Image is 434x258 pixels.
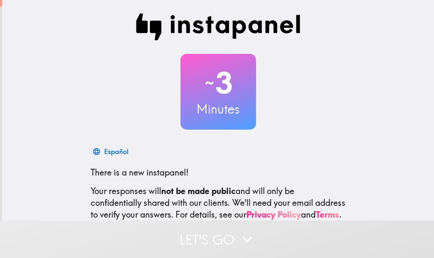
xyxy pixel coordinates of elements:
[180,100,256,118] h3: Minutes
[91,167,188,178] span: There is a new instapanel!
[161,186,235,196] b: not be made public
[104,146,128,157] div: Español
[180,66,256,100] h2: 3
[316,209,339,220] a: Terms
[204,70,215,96] span: ~
[136,13,301,40] img: Instapanel
[91,185,346,221] p: Your responses will and will only be confidentially shared with our clients. We'll need your emai...
[91,143,132,160] button: Español
[246,209,301,220] a: Privacy Policy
